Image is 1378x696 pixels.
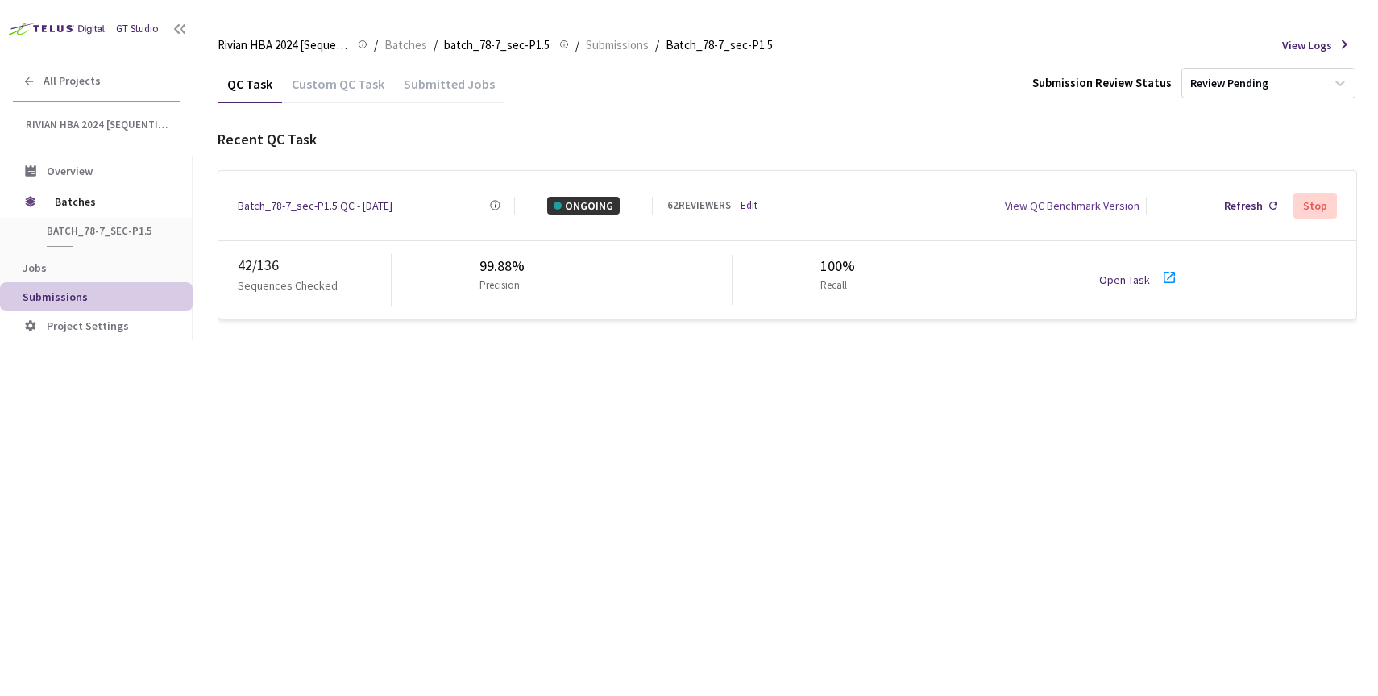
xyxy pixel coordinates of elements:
[547,197,620,215] div: ONGOING
[1224,197,1263,215] div: Refresh
[479,255,526,277] div: 99.88%
[820,255,855,277] div: 100%
[47,224,166,238] span: batch_78-7_sec-P1.5
[47,164,93,178] span: Overview
[282,76,394,103] div: Custom QC Task
[218,76,282,103] div: QC Task
[218,128,1357,151] div: Recent QC Task
[238,254,391,277] div: 42 / 136
[26,118,170,131] span: Rivian HBA 2024 [Sequential]
[666,35,773,55] span: Batch_78-7_sec-P1.5
[1190,76,1268,91] div: Review Pending
[47,319,129,333] span: Project Settings
[116,21,159,37] div: GT Studio
[23,260,47,275] span: Jobs
[1032,73,1172,93] div: Submission Review Status
[1282,36,1332,54] span: View Logs
[1303,199,1327,212] div: Stop
[741,198,757,214] a: Edit
[434,35,438,55] li: /
[444,35,550,55] span: batch_78-7_sec-P1.5
[394,76,504,103] div: Submitted Jobs
[1099,273,1150,287] a: Open Task
[575,35,579,55] li: /
[218,35,348,55] span: Rivian HBA 2024 [Sequential]
[238,277,338,294] p: Sequences Checked
[55,185,165,218] span: Batches
[1005,197,1139,215] div: View QC Benchmark Version
[238,197,392,215] a: Batch_78-7_sec-P1.5 QC - [DATE]
[586,35,649,55] span: Submissions
[374,35,378,55] li: /
[44,74,101,88] span: All Projects
[667,198,731,214] div: 62 REVIEWERS
[820,277,849,294] p: Recall
[384,35,427,55] span: Batches
[23,290,88,304] span: Submissions
[655,35,659,55] li: /
[583,35,652,53] a: Submissions
[381,35,430,53] a: Batches
[479,277,520,294] p: Precision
